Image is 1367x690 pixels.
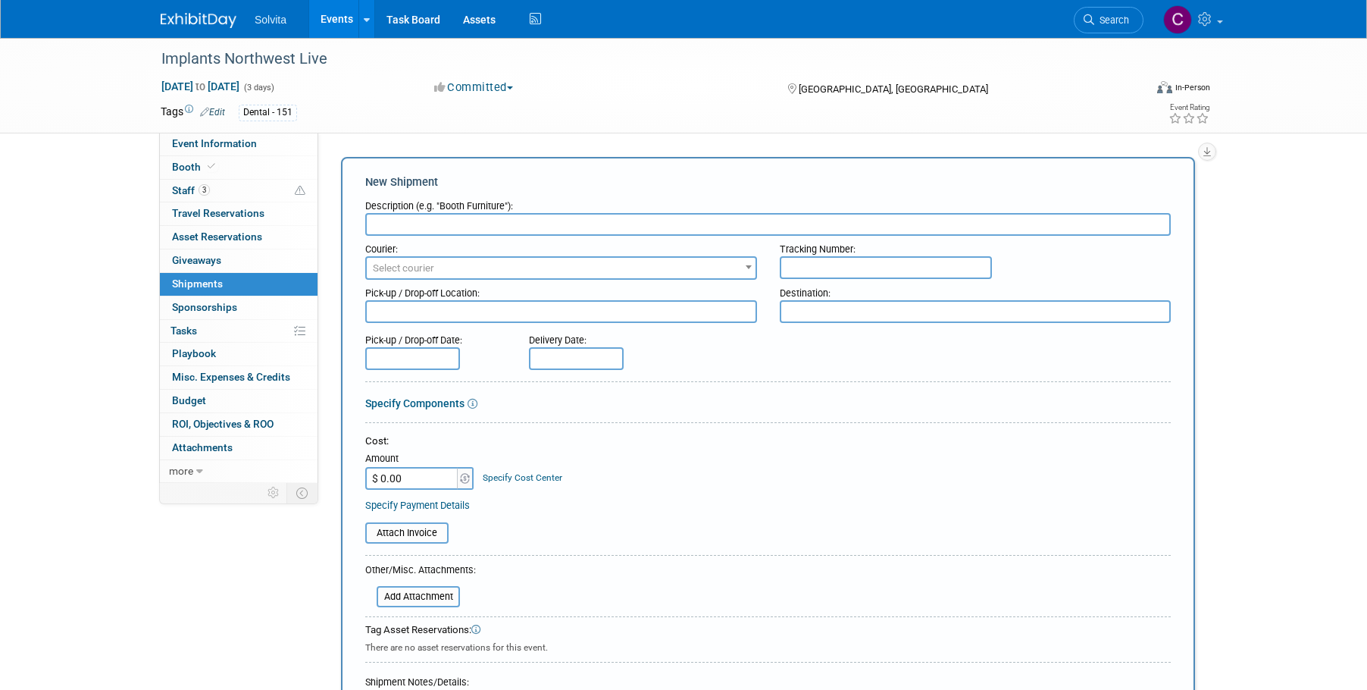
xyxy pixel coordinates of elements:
[169,465,193,477] span: more
[1157,81,1172,93] img: Format-Inperson.png
[1074,7,1143,33] a: Search
[365,327,506,347] div: Pick-up / Drop-off Date:
[172,254,221,266] span: Giveaways
[172,137,257,149] span: Event Information
[1168,104,1209,111] div: Event Rating
[483,472,562,483] a: Specify Cost Center
[161,104,225,121] td: Tags
[156,45,1121,73] div: Implants Northwest Live
[287,483,318,503] td: Toggle Event Tabs
[799,83,988,95] span: [GEOGRAPHIC_DATA], [GEOGRAPHIC_DATA]
[172,207,264,219] span: Travel Reservations
[529,327,713,347] div: Delivery Date:
[8,6,784,21] body: Rich Text Area. Press ALT-0 for help.
[193,80,208,93] span: to
[172,278,223,290] span: Shipments
[172,161,218,173] span: Booth
[172,184,210,196] span: Staff
[1163,5,1192,34] img: Cindy Miller
[160,226,318,249] a: Asset Reservations
[172,301,237,313] span: Sponsorships
[160,180,318,202] a: Staff3
[199,184,210,196] span: 3
[160,296,318,319] a: Sponsorships
[255,14,286,26] span: Solvita
[208,162,215,171] i: Booth reservation complete
[261,483,287,503] td: Personalize Event Tab Strip
[161,13,236,28] img: ExhibitDay
[365,452,475,467] div: Amount
[170,325,197,337] span: Tasks
[160,133,318,155] a: Event Information
[295,184,305,198] span: Potential Scheduling Conflict -- at least one attendee is tagged in another overlapping event.
[239,105,297,121] div: Dental - 151
[160,273,318,296] a: Shipments
[172,441,233,453] span: Attachments
[172,371,290,383] span: Misc. Expenses & Credits
[1054,79,1210,102] div: Event Format
[365,434,1171,449] div: Cost:
[160,343,318,365] a: Playbook
[365,397,465,409] a: Specify Components
[200,107,225,118] a: Edit
[1175,82,1210,93] div: In-Person
[365,638,1171,654] div: There are no asset reservations for this event.
[365,193,1171,213] div: Description (e.g. "Booth Furniture"):
[365,623,1171,638] div: Tag Asset Reservations:
[160,413,318,436] a: ROI, Objectives & ROO
[1094,14,1129,26] span: Search
[365,500,470,511] a: Specify Payment Details
[160,460,318,483] a: more
[365,174,1171,190] div: New Shipment
[365,236,757,256] div: Courier:
[780,236,1171,256] div: Tracking Number:
[172,347,216,359] span: Playbook
[160,202,318,225] a: Travel Reservations
[365,280,757,300] div: Pick-up / Drop-off Location:
[172,418,274,430] span: ROI, Objectives & ROO
[160,390,318,412] a: Budget
[242,83,274,93] span: (3 days)
[172,231,262,243] span: Asset Reservations
[780,280,1171,300] div: Destination:
[429,80,519,96] button: Committed
[160,249,318,272] a: Giveaways
[160,366,318,389] a: Misc. Expenses & Credits
[160,156,318,179] a: Booth
[365,563,476,581] div: Other/Misc. Attachments:
[373,262,434,274] span: Select courier
[161,80,240,93] span: [DATE] [DATE]
[160,320,318,343] a: Tasks
[160,437,318,459] a: Attachments
[172,394,206,406] span: Budget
